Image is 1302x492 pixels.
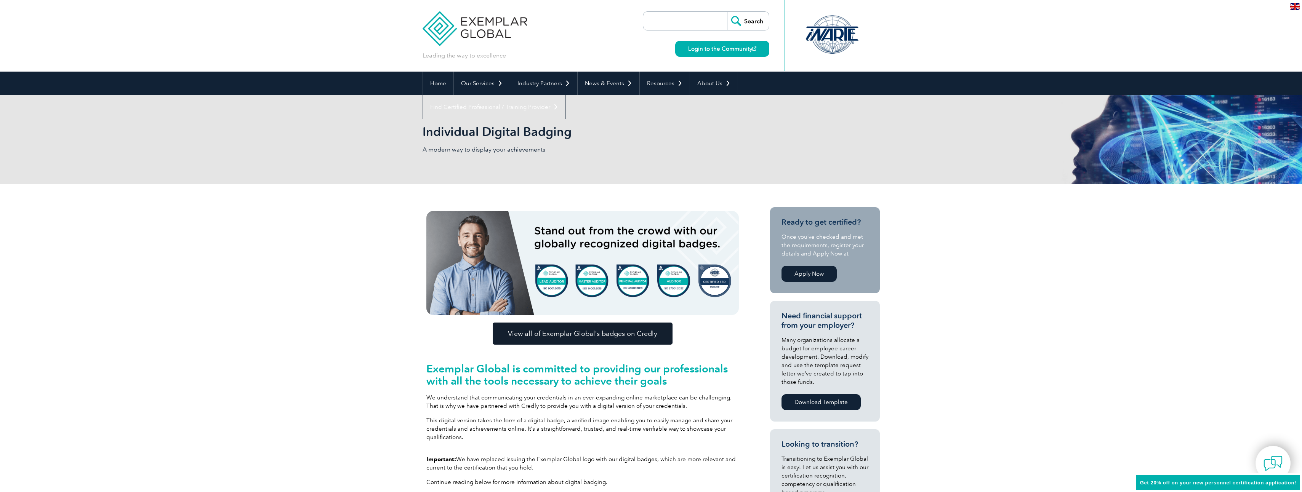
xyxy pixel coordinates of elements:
p: Once you’ve checked and met the requirements, register your details and Apply Now at [782,233,868,258]
span: Get 20% off on your new personnel certification application! [1140,480,1296,486]
a: Login to the Community [675,41,769,57]
input: Search [727,12,769,30]
a: Resources [640,72,690,95]
p: We have replaced issuing the Exemplar Global logo with our digital badges, which are more relevan... [426,455,739,472]
p: A modern way to display your achievements [423,145,651,154]
h2: Individual Digital Badging [423,126,743,138]
img: open_square.png [752,46,756,51]
a: View all of Exemplar Global’s badges on Credly [493,323,673,345]
a: Find Certified Professional / Training Provider [423,95,565,119]
a: News & Events [578,72,639,95]
h3: Need financial support from your employer? [782,311,868,330]
h3: Ready to get certified? [782,217,868,227]
p: Continue reading below for more information about digital badging. [426,478,739,486]
h2: Exemplar Global is committed to providing our professionals with all the tools necessary to achie... [426,363,739,387]
strong: Important: [426,456,456,463]
p: We understand that communicating your credentials in an ever-expanding online marketplace can be ... [426,393,739,410]
a: Apply Now [782,266,837,282]
img: badges [426,211,739,315]
p: This digital version takes the form of a digital badge, a verified image enabling you to easily m... [426,416,739,441]
a: Our Services [454,72,510,95]
a: Download Template [782,394,861,410]
p: Many organizations allocate a budget for employee career development. Download, modify and use th... [782,336,868,386]
p: Leading the way to excellence [423,51,506,60]
img: contact-chat.png [1264,454,1283,473]
a: About Us [690,72,738,95]
span: View all of Exemplar Global’s badges on Credly [508,330,657,337]
a: Home [423,72,453,95]
h3: Looking to transition? [782,439,868,449]
img: en [1290,3,1300,10]
a: Industry Partners [510,72,577,95]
